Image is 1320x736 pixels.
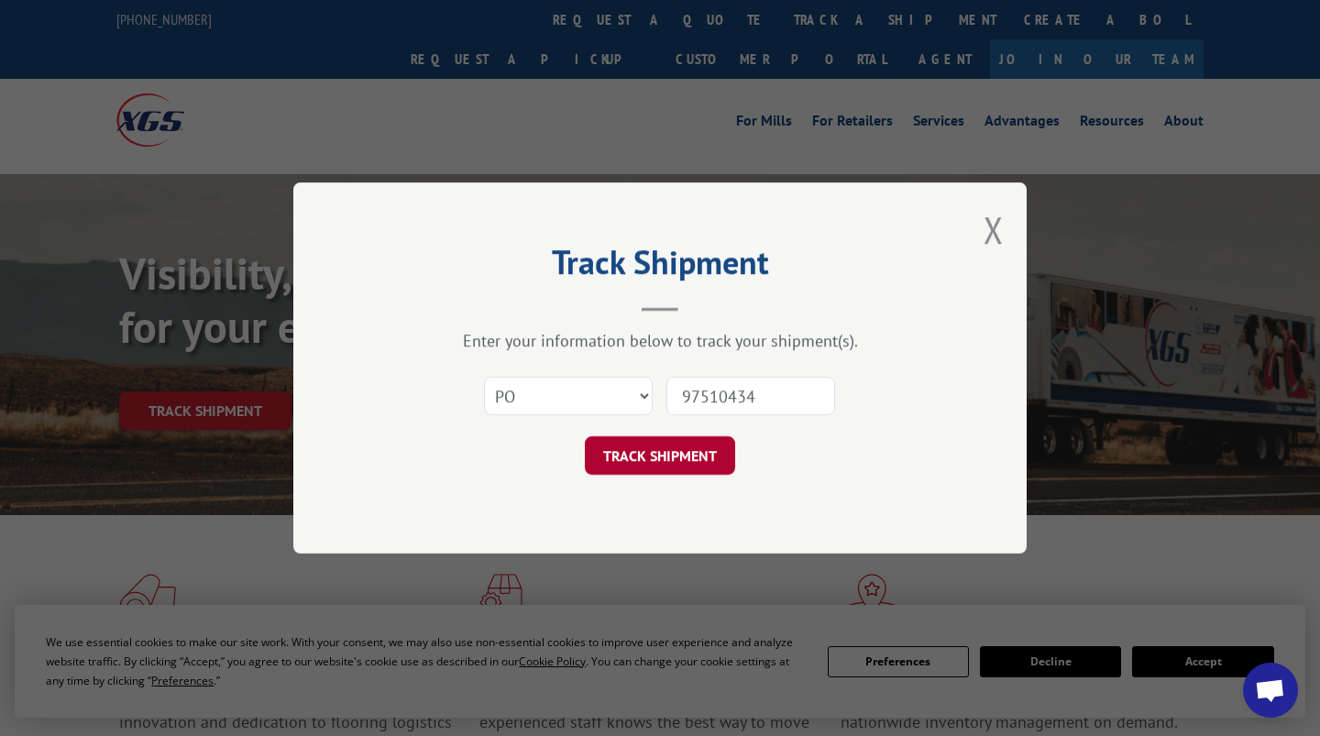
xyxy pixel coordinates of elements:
button: Close modal [984,205,1004,254]
input: Number(s) [666,377,835,415]
button: TRACK SHIPMENT [585,436,735,475]
h2: Track Shipment [385,249,935,284]
div: Open chat [1243,663,1298,718]
div: Enter your information below to track your shipment(s). [385,330,935,351]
